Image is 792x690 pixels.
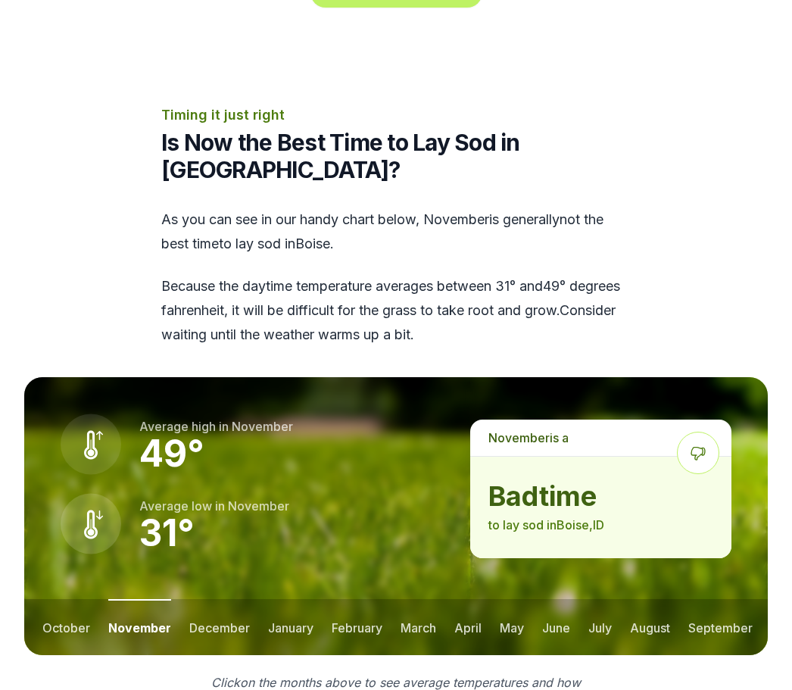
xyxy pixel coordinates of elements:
[488,516,713,534] p: to lay sod in Boise , ID
[454,599,482,655] button: april
[161,129,631,183] h2: Is Now the Best Time to Lay Sod in [GEOGRAPHIC_DATA]?
[488,481,713,511] strong: bad time
[488,430,550,445] span: november
[139,431,204,476] strong: 49 °
[401,599,436,655] button: march
[588,599,612,655] button: july
[688,599,753,655] button: september
[500,599,524,655] button: may
[332,599,382,655] button: february
[161,274,631,347] p: Because the daytime temperature averages between 31 ° and 49 ° degrees fahrenheit, it will be dif...
[139,497,289,515] p: Average low in
[189,599,250,655] button: december
[268,599,313,655] button: january
[228,498,289,514] span: november
[423,211,489,227] span: november
[108,599,171,655] button: november
[542,599,570,655] button: june
[139,417,293,436] p: Average high in
[470,420,731,456] p: is a
[42,599,90,655] button: october
[161,208,631,347] div: As you can see in our handy chart below, is generally not the best time to lay sod in Boise .
[232,419,293,434] span: november
[161,105,631,126] p: Timing it just right
[139,510,195,555] strong: 31 °
[630,599,670,655] button: august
